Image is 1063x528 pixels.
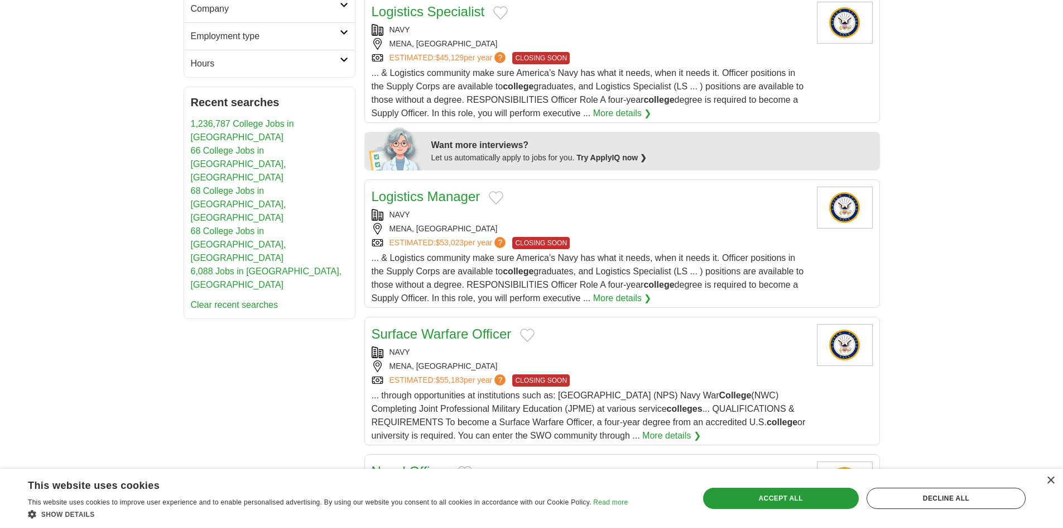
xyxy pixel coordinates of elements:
[372,391,806,440] span: ... through opportunities at institutions such as: [GEOGRAPHIC_DATA] (NPS) Navy War (NWC) Complet...
[512,237,570,249] span: CLOSING SOON
[191,57,340,70] h2: Hours
[191,300,278,310] a: Clear recent searches
[520,329,535,342] button: Add to favorite jobs
[817,462,873,503] img: U.S. Navy logo
[431,152,873,164] div: Let us automatically apply to jobs for you.
[435,53,464,62] span: $45,129
[719,391,752,400] strong: College
[372,223,808,235] div: MENA, [GEOGRAPHIC_DATA]
[389,374,508,387] a: ESTIMATED:$55,183per year?
[184,50,355,77] a: Hours
[372,189,480,204] a: Logistics Manager
[191,267,342,289] a: 6,088 Jobs in [GEOGRAPHIC_DATA], [GEOGRAPHIC_DATA]
[667,404,703,413] strong: colleges
[458,466,472,479] button: Add to favorite jobs
[372,326,512,341] a: Surface Warfare Officer
[1046,477,1055,485] div: Close
[643,280,674,289] strong: college
[494,52,506,63] span: ?
[576,153,647,162] a: Try ApplyIQ now ❯
[191,30,340,43] h2: Employment type
[389,52,508,64] a: ESTIMATED:$45,129per year?
[494,237,506,248] span: ?
[389,25,410,34] a: NAVY
[184,22,355,50] a: Employment type
[369,126,423,170] img: apply-iq-scientist.png
[191,146,286,182] a: 66 College Jobs in [GEOGRAPHIC_DATA], [GEOGRAPHIC_DATA]
[372,464,449,479] a: Naval Officer
[642,429,701,443] a: More details ❯
[372,4,485,19] a: Logistics Specialist
[389,237,508,249] a: ESTIMATED:$53,023per year?
[191,186,286,222] a: 68 College Jobs in [GEOGRAPHIC_DATA], [GEOGRAPHIC_DATA]
[28,498,591,506] span: This website uses cookies to improve user experience and to enable personalised advertising. By u...
[494,374,506,386] span: ?
[372,360,808,372] div: MENA, [GEOGRAPHIC_DATA]
[372,38,808,50] div: MENA, [GEOGRAPHIC_DATA]
[41,511,95,519] span: Show details
[431,139,873,152] div: Want more interviews?
[817,187,873,229] img: U.S. Navy logo
[817,2,873,44] img: U.S. Navy logo
[191,226,286,263] a: 68 College Jobs in [GEOGRAPHIC_DATA], [GEOGRAPHIC_DATA]
[593,292,652,305] a: More details ❯
[703,488,859,509] div: Accept all
[191,94,348,111] h2: Recent searches
[593,107,652,120] a: More details ❯
[28,475,600,492] div: This website uses cookies
[435,238,464,247] span: $53,023
[435,375,464,384] span: $55,183
[767,417,797,427] strong: college
[593,498,628,506] a: Read more, opens a new window
[643,95,674,104] strong: college
[489,191,503,204] button: Add to favorite jobs
[503,267,533,276] strong: college
[512,374,570,387] span: CLOSING SOON
[372,68,804,118] span: ... & Logistics community make sure America’s Navy has what it needs, when it needs it. Officer p...
[867,488,1026,509] div: Decline all
[372,253,804,303] span: ... & Logistics community make sure America’s Navy has what it needs, when it needs it. Officer p...
[28,508,628,520] div: Show details
[191,119,294,142] a: 1,236,787 College Jobs in [GEOGRAPHIC_DATA]
[512,52,570,64] span: CLOSING SOON
[817,324,873,366] img: U.S. Navy logo
[191,2,340,16] h2: Company
[503,82,533,91] strong: college
[493,6,508,20] button: Add to favorite jobs
[389,210,410,219] a: NAVY
[389,348,410,356] a: NAVY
